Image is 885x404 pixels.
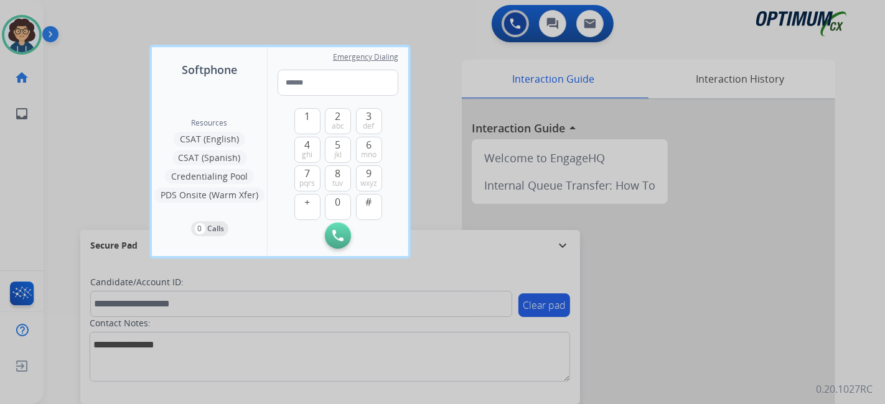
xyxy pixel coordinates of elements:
[195,223,205,234] p: 0
[366,166,372,181] span: 9
[191,221,228,236] button: 0Calls
[174,132,245,147] button: CSAT (English)
[366,195,372,209] span: #
[334,150,342,160] span: jkl
[325,137,351,163] button: 5jkl
[208,223,225,234] p: Calls
[356,108,382,134] button: 3def
[294,194,321,220] button: +
[325,165,351,191] button: 8tuv
[335,109,341,124] span: 2
[304,195,310,209] span: +
[325,108,351,134] button: 2abc
[294,108,321,134] button: 1
[335,166,341,181] span: 8
[816,382,873,397] p: 0.20.1027RC
[304,137,310,152] span: 4
[182,61,237,78] span: Softphone
[325,194,351,220] button: 0
[332,230,344,241] img: call-button
[366,109,372,124] span: 3
[172,150,247,165] button: CSAT (Spanish)
[302,150,312,160] span: ghi
[304,166,310,181] span: 7
[333,52,398,62] span: Emergency Dialing
[299,178,315,188] span: pqrs
[360,178,377,188] span: wxyz
[366,137,372,152] span: 6
[332,121,344,131] span: abc
[304,109,310,124] span: 1
[294,165,321,191] button: 7pqrs
[333,178,344,188] span: tuv
[361,150,377,160] span: mno
[154,188,265,203] button: PDS Onsite (Warm Xfer)
[356,137,382,163] button: 6mno
[363,121,375,131] span: def
[356,165,382,191] button: 9wxyz
[335,137,341,152] span: 5
[192,118,228,128] span: Resources
[165,169,254,184] button: Credentialing Pool
[335,195,341,209] span: 0
[356,194,382,220] button: #
[294,137,321,163] button: 4ghi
